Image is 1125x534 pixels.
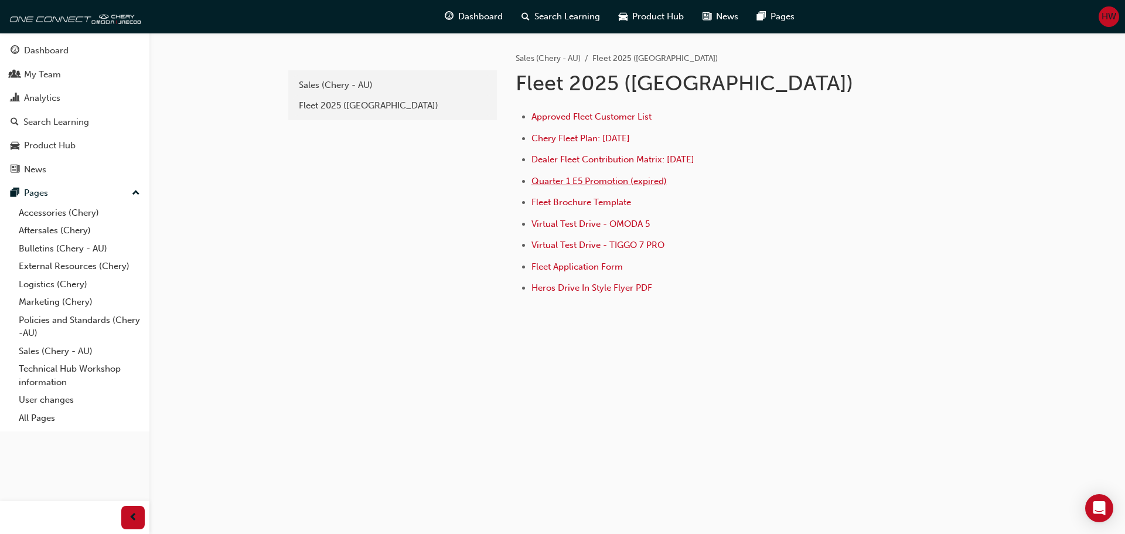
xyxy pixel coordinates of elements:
[11,70,19,80] span: people-icon
[534,10,600,23] span: Search Learning
[132,186,140,201] span: up-icon
[5,87,145,109] a: Analytics
[1085,494,1113,522] div: Open Intercom Messenger
[14,360,145,391] a: Technical Hub Workshop information
[5,111,145,133] a: Search Learning
[531,219,650,229] a: Virtual Test Drive - OMODA 5
[5,182,145,204] button: Pages
[531,111,652,122] a: Approved Fleet Customer List
[531,197,631,208] a: Fleet Brochure Template
[5,64,145,86] a: My Team
[5,38,145,182] button: DashboardMy TeamAnalyticsSearch LearningProduct HubNews
[14,391,145,409] a: User changes
[693,5,748,29] a: news-iconNews
[14,240,145,258] a: Bulletins (Chery - AU)
[748,5,804,29] a: pages-iconPages
[771,10,795,23] span: Pages
[14,342,145,360] a: Sales (Chery - AU)
[5,159,145,181] a: News
[516,70,900,96] h1: Fleet 2025 ([GEOGRAPHIC_DATA])
[11,93,19,104] span: chart-icon
[14,409,145,427] a: All Pages
[531,283,652,293] a: Heros Drive In Style Flyer PDF
[14,311,145,342] a: Policies and Standards (Chery -AU)
[609,5,693,29] a: car-iconProduct Hub
[1099,6,1119,27] button: HW
[14,275,145,294] a: Logistics (Chery)
[531,176,667,186] a: Quarter 1 E5 Promotion (expired)
[299,79,486,92] div: Sales (Chery - AU)
[5,135,145,157] a: Product Hub
[14,257,145,275] a: External Resources (Chery)
[299,99,486,113] div: Fleet 2025 ([GEOGRAPHIC_DATA])
[11,188,19,199] span: pages-icon
[11,117,19,128] span: search-icon
[24,139,76,152] div: Product Hub
[531,261,623,272] a: Fleet Application Form
[531,240,664,250] a: Virtual Test Drive - TIGGO 7 PRO
[24,68,61,81] div: My Team
[24,163,46,176] div: News
[445,9,454,24] span: guage-icon
[23,115,89,129] div: Search Learning
[703,9,711,24] span: news-icon
[14,204,145,222] a: Accessories (Chery)
[6,5,141,28] img: oneconnect
[11,165,19,175] span: news-icon
[458,10,503,23] span: Dashboard
[619,9,628,24] span: car-icon
[24,186,48,200] div: Pages
[11,141,19,151] span: car-icon
[516,53,581,63] a: Sales (Chery - AU)
[293,75,492,96] a: Sales (Chery - AU)
[129,511,138,525] span: prev-icon
[14,293,145,311] a: Marketing (Chery)
[435,5,512,29] a: guage-iconDashboard
[24,44,69,57] div: Dashboard
[24,91,60,105] div: Analytics
[632,10,684,23] span: Product Hub
[11,46,19,56] span: guage-icon
[592,52,718,66] li: Fleet 2025 ([GEOGRAPHIC_DATA])
[5,40,145,62] a: Dashboard
[1102,10,1116,23] span: HW
[14,222,145,240] a: Aftersales (Chery)
[716,10,738,23] span: News
[293,96,492,116] a: Fleet 2025 ([GEOGRAPHIC_DATA])
[531,154,694,165] a: Dealer Fleet Contribution Matrix: [DATE]
[512,5,609,29] a: search-iconSearch Learning
[521,9,530,24] span: search-icon
[531,133,630,144] a: Chery Fleet Plan: [DATE]
[757,9,766,24] span: pages-icon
